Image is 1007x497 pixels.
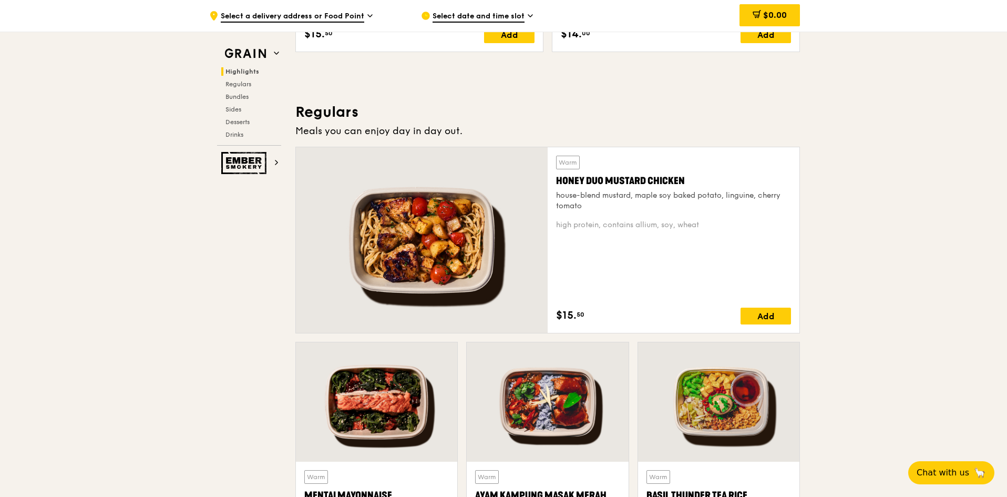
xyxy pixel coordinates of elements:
div: Honey Duo Mustard Chicken [556,174,791,188]
span: 🦙 [973,466,986,479]
div: Meals you can enjoy day in day out. [295,124,800,138]
span: Select date and time slot [433,11,525,23]
span: Highlights [225,68,259,75]
span: Chat with us [917,466,969,479]
span: $14. [561,26,582,42]
div: Warm [475,470,499,484]
span: Regulars [225,80,251,88]
div: Warm [646,470,670,484]
span: 00 [582,29,590,37]
span: 50 [577,310,584,319]
button: Chat with us🦙 [908,461,994,484]
img: Ember Smokery web logo [221,152,270,174]
h3: Regulars [295,103,800,121]
span: Sides [225,106,241,113]
span: Bundles [225,93,249,100]
div: Add [741,26,791,43]
img: Grain web logo [221,44,270,63]
div: high protein, contains allium, soy, wheat [556,220,791,230]
div: Add [741,308,791,324]
div: Warm [556,156,580,169]
span: Desserts [225,118,250,126]
span: Select a delivery address or Food Point [221,11,364,23]
span: $15. [304,26,325,42]
div: Add [484,26,535,43]
span: $0.00 [763,10,787,20]
span: 50 [325,29,333,37]
span: $15. [556,308,577,323]
span: Drinks [225,131,243,138]
div: Warm [304,470,328,484]
div: house-blend mustard, maple soy baked potato, linguine, cherry tomato [556,190,791,211]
